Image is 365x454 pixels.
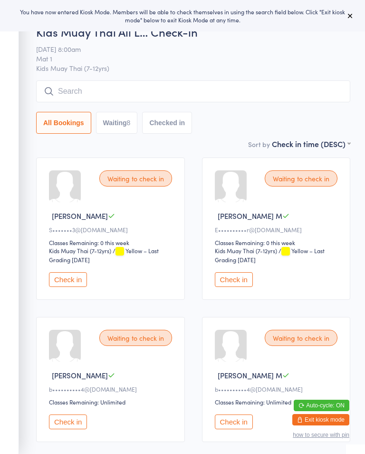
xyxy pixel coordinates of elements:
div: S•••••••3@[DOMAIN_NAME] [49,226,175,234]
div: You have now entered Kiosk Mode. Members will be able to check themselves in using the search fie... [15,8,350,24]
div: b••••••••••4@[DOMAIN_NAME] [215,385,341,393]
div: Waiting to check in [265,170,337,187]
button: Waiting8 [96,112,138,134]
span: [PERSON_NAME] M [218,370,282,380]
label: Sort by [248,139,270,149]
button: Checked in [142,112,192,134]
div: 8 [127,119,131,127]
span: [PERSON_NAME] M [218,211,282,221]
input: Search [36,80,350,102]
div: b••••••••••4@[DOMAIN_NAME] [49,385,175,393]
div: Kids Muay Thai (7-12yrs) [49,247,111,255]
span: [DATE] 8:00am [36,44,336,54]
button: Check in [215,272,253,287]
div: Waiting to check in [99,330,172,346]
button: Auto-cycle: ON [294,400,349,411]
button: Exit kiosk mode [292,414,349,425]
div: E••••••••••r@[DOMAIN_NAME] [215,226,341,234]
div: Waiting to check in [99,170,172,187]
span: Mat 1 [36,54,336,63]
div: Kids Muay Thai (7-12yrs) [215,247,277,255]
div: Check in time (DESC) [272,138,350,149]
span: [PERSON_NAME] [52,370,108,380]
button: Check in [49,272,87,287]
div: Classes Remaining: 0 this week [49,238,175,247]
div: Classes Remaining: 0 this week [215,238,341,247]
div: Classes Remaining: Unlimited [49,398,175,406]
div: Classes Remaining: Unlimited [215,398,341,406]
span: [PERSON_NAME] [52,211,108,221]
button: Check in [215,415,253,429]
span: Kids Muay Thai (7-12yrs) [36,63,350,73]
button: how to secure with pin [293,432,349,438]
h2: Kids Muay Thai All L… Check-in [36,24,350,39]
div: Waiting to check in [265,330,337,346]
button: Check in [49,415,87,429]
button: All Bookings [36,112,91,134]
